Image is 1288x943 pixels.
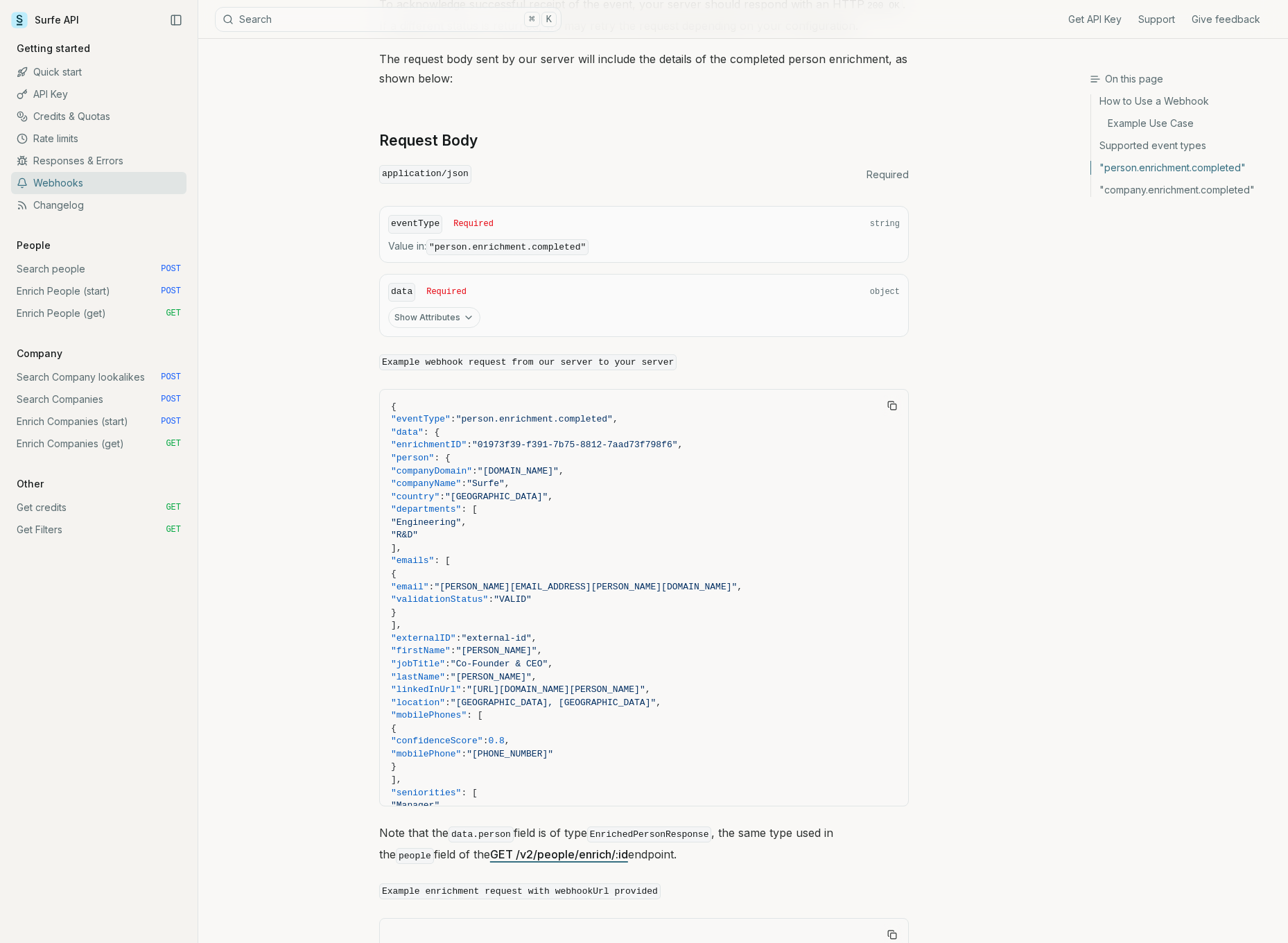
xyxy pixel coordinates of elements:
span: "Co-Founder & CEO" [451,659,548,669]
p: Other [11,477,49,491]
span: : [ [461,788,477,798]
a: Webhooks [11,172,186,194]
span: GET [166,438,181,449]
code: Example webhook request from our server to your server [379,354,677,370]
a: Rate limits [11,128,186,150]
span: "01973f39-f391-7b75-8812-7aad73f798f6" [472,440,677,450]
button: Show Attributes [388,307,480,328]
a: "company.enrichment.completed" [1091,179,1277,197]
span: : [445,659,451,669]
span: , [559,466,564,476]
span: "location" [391,698,445,708]
a: Support [1138,12,1175,26]
span: : [ [467,710,482,720]
span: : [483,736,489,746]
a: Credits & Quotas [11,105,186,128]
span: "person" [391,453,434,463]
span: "lastName" [391,672,445,682]
span: , [737,582,742,592]
span: : [467,440,472,450]
span: : [456,633,462,643]
span: "VALID" [494,594,532,605]
p: Note that the field is of type , the same type used in the field of the endpoint. [379,823,909,866]
span: "[URL][DOMAIN_NAME][PERSON_NAME]" [467,684,645,695]
span: "external-id" [461,633,531,643]
span: "validationStatus" [391,594,488,605]
a: Get Filters GET [11,519,186,541]
span: ], [391,775,402,785]
a: Changelog [11,194,186,216]
a: API Key [11,83,186,105]
span: "[PHONE_NUMBER]" [467,749,553,759]
span: "[PERSON_NAME]" [456,646,537,656]
span: : [488,594,494,605]
p: Getting started [11,42,96,55]
span: "jobTitle" [391,659,445,669]
span: object [870,286,900,297]
span: "eventType" [391,414,451,424]
a: GET /v2/people/enrich/:id [490,847,628,861]
span: } [391,607,397,618]
button: Search⌘K [215,7,562,32]
span: "companyDomain" [391,466,472,476]
span: , [656,698,661,708]
p: The request body sent by our server will include the details of the completed person enrichment, ... [379,49,909,88]
span: "mobilePhone" [391,749,461,759]
a: Supported event types [1091,135,1277,157]
span: , [537,646,543,656]
span: "R&D" [391,530,418,540]
h3: On this page [1090,72,1277,86]
span: : [440,492,445,502]
span: "Surfe" [467,478,505,489]
span: POST [161,286,181,297]
a: Enrich Companies (start) POST [11,410,186,433]
code: Example enrichment request with webhookUrl provided [379,883,661,899]
span: { [391,569,397,579]
a: Search Companies POST [11,388,186,410]
a: Give feedback [1192,12,1260,26]
span: : [451,646,456,656]
span: Required [453,218,494,230]
p: People [11,239,56,252]
span: , [532,633,537,643]
span: , [548,659,553,669]
a: Get API Key [1068,12,1122,26]
span: : [461,684,467,695]
a: Enrich People (get) GET [11,302,186,325]
span: "firstName" [391,646,451,656]
span: GET [166,308,181,319]
span: "mobilePhones" [391,710,467,720]
span: "[GEOGRAPHIC_DATA]" [445,492,548,502]
span: "enrichmentID" [391,440,467,450]
span: : { [424,427,440,438]
span: POST [161,372,181,383]
span: , [645,684,651,695]
span: { [391,401,397,412]
span: : { [434,453,450,463]
span: "person.enrichment.completed" [456,414,613,424]
span: , [548,492,553,502]
span: "[GEOGRAPHIC_DATA], [GEOGRAPHIC_DATA]" [451,698,656,708]
a: Example Use Case [1091,112,1277,135]
span: , [505,478,510,489]
span: , [505,736,510,746]
span: ], [391,543,402,553]
span: : [445,698,451,708]
kbd: K [541,12,557,27]
span: : [429,582,435,592]
a: Responses & Errors [11,150,186,172]
span: } [391,761,397,772]
code: eventType [388,215,442,234]
a: Enrich Companies (get) GET [11,433,186,455]
span: ], [391,620,402,630]
span: "emails" [391,555,434,566]
span: : [445,672,451,682]
span: "confidenceScore" [391,736,483,746]
span: , [440,800,445,811]
a: "person.enrichment.completed" [1091,157,1277,179]
span: "data" [391,427,424,438]
span: "[PERSON_NAME]" [451,672,532,682]
span: GET [166,502,181,513]
code: data [388,283,415,302]
span: : [451,414,456,424]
